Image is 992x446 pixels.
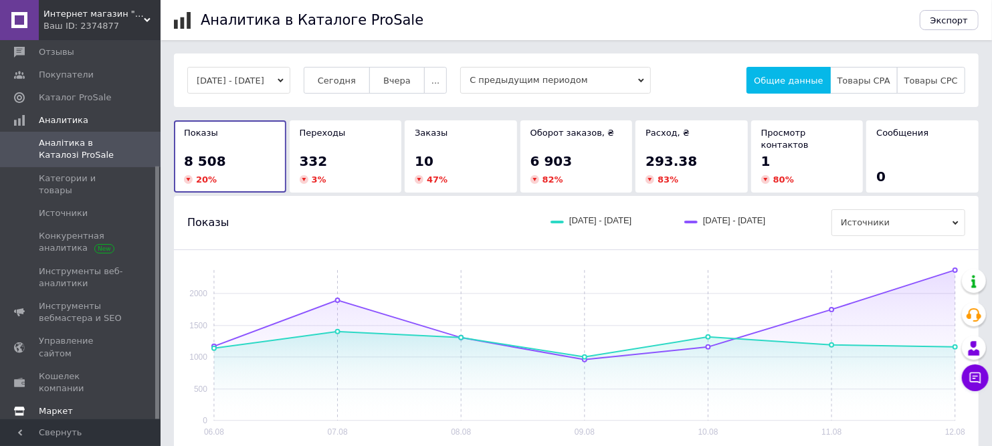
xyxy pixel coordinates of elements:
[773,175,794,185] span: 80 %
[184,153,226,169] span: 8 508
[39,69,94,81] span: Покупатели
[837,76,890,86] span: Товары CPA
[431,76,439,86] span: ...
[189,321,207,330] text: 1500
[43,20,161,32] div: Ваш ID: 2374877
[312,175,326,185] span: 3 %
[318,76,356,86] span: Сегодня
[575,427,595,437] text: 09.08
[897,67,965,94] button: Товары CPC
[930,15,968,25] span: Экспорт
[830,67,898,94] button: Товары CPA
[300,153,328,169] span: 332
[187,67,290,94] button: [DATE] - [DATE]
[698,427,718,437] text: 10.08
[39,230,124,254] span: Конкурентная аналитика
[945,427,965,437] text: 12.08
[328,427,348,437] text: 07.08
[383,76,411,86] span: Вчера
[196,175,217,185] span: 20 %
[39,265,124,290] span: Инструменты веб-аналитики
[194,384,207,394] text: 500
[761,128,809,150] span: Просмотр контактов
[460,67,651,94] span: С предыдущим периодом
[754,76,823,86] span: Общие данные
[427,175,448,185] span: 47 %
[369,67,425,94] button: Вчера
[304,67,370,94] button: Сегодня
[415,153,433,169] span: 10
[962,364,989,391] button: Чат с покупателем
[831,209,965,236] span: Источники
[203,416,207,425] text: 0
[822,427,842,437] text: 11.08
[39,173,124,197] span: Категории и товары
[761,153,771,169] span: 1
[39,207,88,219] span: Источники
[201,12,423,28] h1: Аналитика в Каталоге ProSale
[189,289,207,298] text: 2000
[530,153,573,169] span: 6 903
[39,370,124,395] span: Кошелек компании
[43,8,144,20] span: Интернет магазин "Tcommark"
[39,405,73,417] span: Маркет
[658,175,678,185] span: 83 %
[920,10,979,30] button: Экспорт
[187,215,229,230] span: Показы
[646,153,697,169] span: 293.38
[424,67,447,94] button: ...
[39,46,74,58] span: Отзывы
[300,128,346,138] span: Переходы
[39,137,124,161] span: Аналітика в Каталозі ProSale
[184,128,218,138] span: Показы
[876,128,928,138] span: Сообщения
[39,114,88,126] span: Аналитика
[39,300,124,324] span: Инструменты вебмастера и SEO
[204,427,224,437] text: 06.08
[530,128,615,138] span: Оборот заказов, ₴
[39,335,124,359] span: Управление сайтом
[542,175,563,185] span: 82 %
[747,67,830,94] button: Общие данные
[876,169,886,185] span: 0
[646,128,690,138] span: Расход, ₴
[189,352,207,362] text: 1000
[451,427,471,437] text: 08.08
[904,76,958,86] span: Товары CPC
[415,128,448,138] span: Заказы
[39,92,111,104] span: Каталог ProSale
